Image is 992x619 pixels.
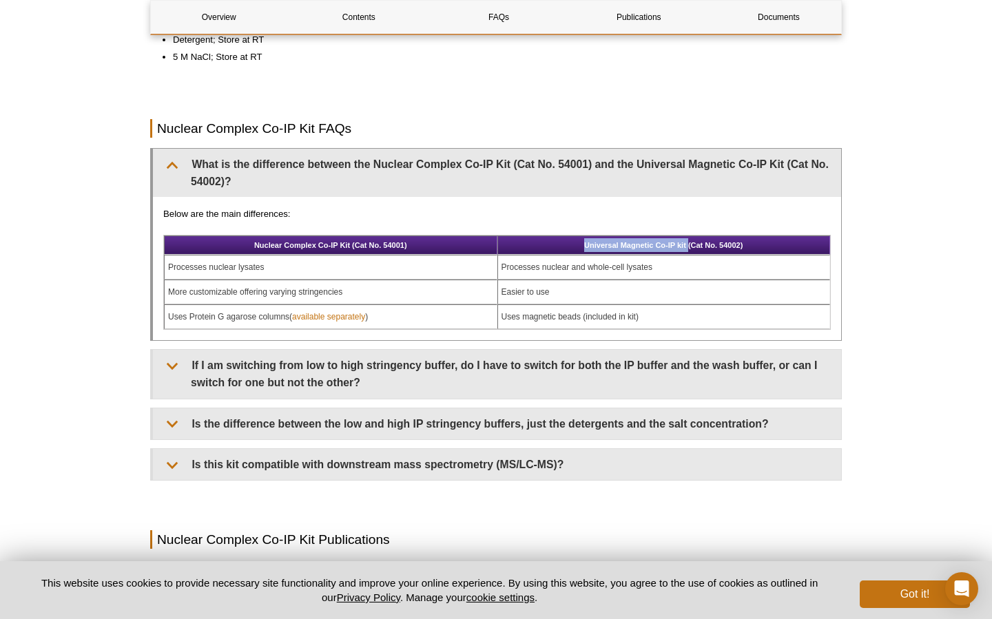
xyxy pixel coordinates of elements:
li: 5 M NaCl; Store at RT [173,50,828,64]
li: Detergent; Store at RT [173,33,828,47]
div: Open Intercom Messenger [945,572,978,605]
th: Universal Magnetic Co-IP kit (Cat No. 54002) [497,235,831,255]
td: Uses Protein G agarose columns [164,304,497,329]
summary: If I am switching from low to high stringency buffer, do I have to switch for both the IP buffer ... [153,350,841,398]
a: available separately [292,310,365,324]
summary: What is the difference between the Nuclear Complex Co-IP Kit (Cat No. 54001) and the Universal Ma... [153,149,841,197]
button: cookie settings [466,591,535,603]
a: FAQs [431,1,566,34]
th: Nuclear Complex Co-IP Kit (Cat No. 54001) [164,235,497,255]
p: This website uses cookies to provide necessary site functionality and improve your online experie... [22,576,837,605]
p: Below are the main differences: [163,207,831,221]
td: Uses magnetic beads (included in kit) [497,304,831,329]
a: Privacy Policy [337,591,400,603]
td: More customizable offering varying stringencies [164,280,497,304]
td: Easier to use [497,280,831,304]
a: Publications [571,1,707,34]
td: Processes nuclear and whole-cell lysates [497,255,831,280]
summary: Is this kit compatible with downstream mass spectrometry (MS/LC-MS)? [153,449,841,480]
button: Got it! [860,580,970,608]
h2: Nuclear Complex Co-IP Kit FAQs [150,119,842,138]
td: Processes nuclear lysates [164,255,497,280]
a: Documents [711,1,847,34]
nobr: ( ) [289,312,368,322]
summary: Is the difference between the low and high IP stringency buffers, just the detergents and the sal... [153,408,841,439]
a: Overview [151,1,287,34]
p: Search our database of customer publications that have used our Nuclear Complex Co-IP Kit. [150,559,842,573]
a: Contents [291,1,426,34]
h2: Nuclear Complex Co-IP Kit Publications [150,530,842,549]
